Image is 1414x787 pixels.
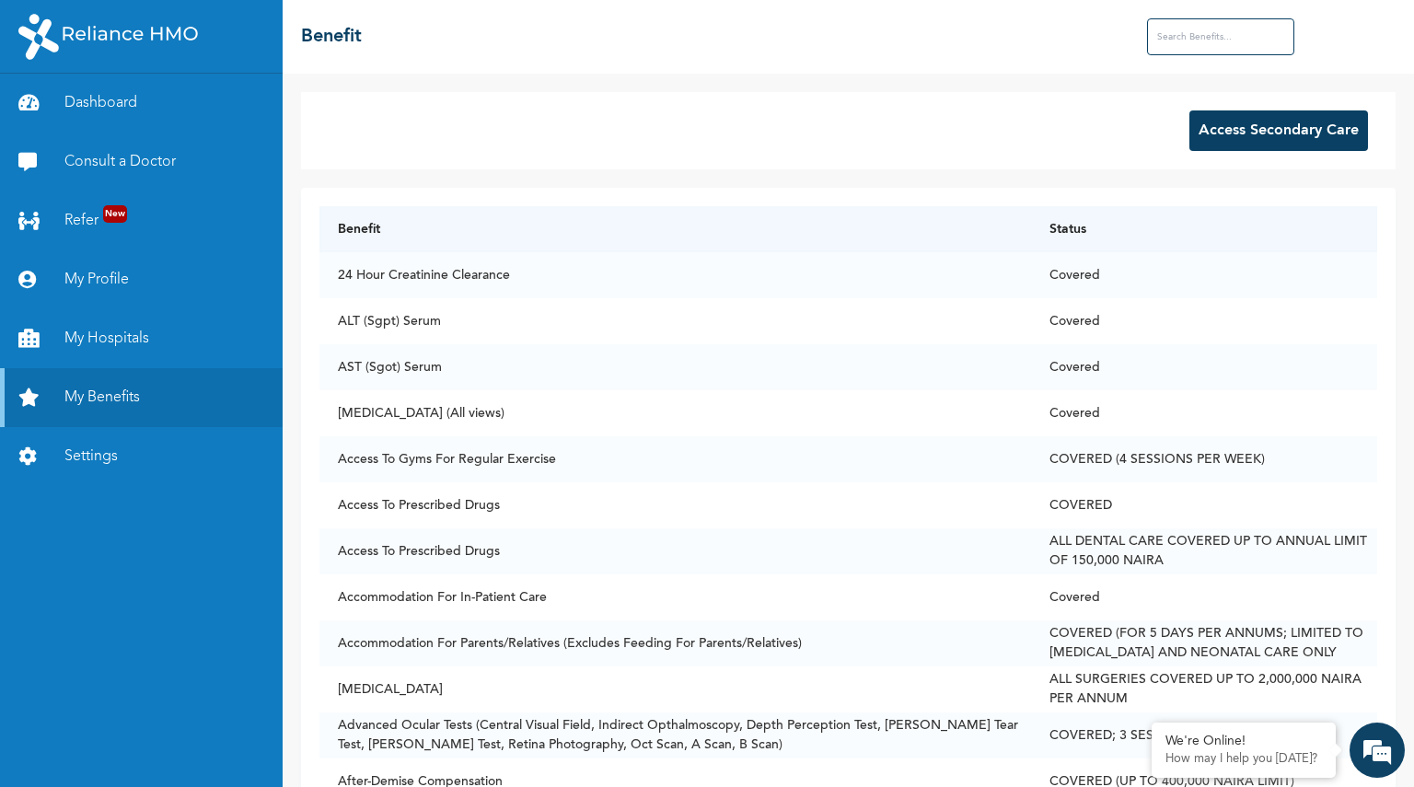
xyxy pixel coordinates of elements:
[1031,574,1377,620] td: Covered
[319,390,1031,436] td: [MEDICAL_DATA] (All views)
[1031,390,1377,436] td: Covered
[103,205,127,223] span: New
[1031,344,1377,390] td: Covered
[319,206,1031,252] th: Benefit
[1189,110,1368,151] button: Access Secondary Care
[18,14,198,60] img: RelianceHMO's Logo
[9,560,351,624] textarea: Type your message and hit 'Enter'
[180,624,352,681] div: FAQs
[107,260,254,446] span: We're online!
[1031,712,1377,758] td: COVERED; 3 SESSIONS EACH PER ANNUM
[9,656,180,669] span: Conversation
[319,482,1031,528] td: Access To Prescribed Drugs
[1031,298,1377,344] td: Covered
[34,92,75,138] img: d_794563401_company_1708531726252_794563401
[319,436,1031,482] td: Access To Gyms For Regular Exercise
[1031,666,1377,712] td: ALL SURGERIES COVERED UP TO 2,000,000 NAIRA PER ANNUM
[319,666,1031,712] td: [MEDICAL_DATA]
[1165,734,1322,749] div: We're Online!
[302,9,346,53] div: Minimize live chat window
[319,574,1031,620] td: Accommodation For In-Patient Care
[319,712,1031,758] td: Advanced Ocular Tests (Central Visual Field, Indirect Opthalmoscopy, Depth Perception Test, [PERS...
[1031,482,1377,528] td: COVERED
[319,528,1031,574] td: Access To Prescribed Drugs
[301,23,362,51] h2: Benefit
[1147,18,1294,55] input: Search Benefits...
[319,252,1031,298] td: 24 Hour Creatinine Clearance
[319,298,1031,344] td: ALT (Sgpt) Serum
[1031,620,1377,666] td: COVERED (FOR 5 DAYS PER ANNUMS; LIMITED TO [MEDICAL_DATA] AND NEONATAL CARE ONLY
[319,620,1031,666] td: Accommodation For Parents/Relatives (Excludes Feeding For Parents/Relatives)
[1031,206,1377,252] th: Status
[1031,252,1377,298] td: Covered
[1031,528,1377,574] td: ALL DENTAL CARE COVERED UP TO ANNUAL LIMIT OF 150,000 NAIRA
[1031,436,1377,482] td: COVERED (4 SESSIONS PER WEEK)
[96,103,309,127] div: Chat with us now
[319,344,1031,390] td: AST (Sgot) Serum
[1165,752,1322,767] p: How may I help you today?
